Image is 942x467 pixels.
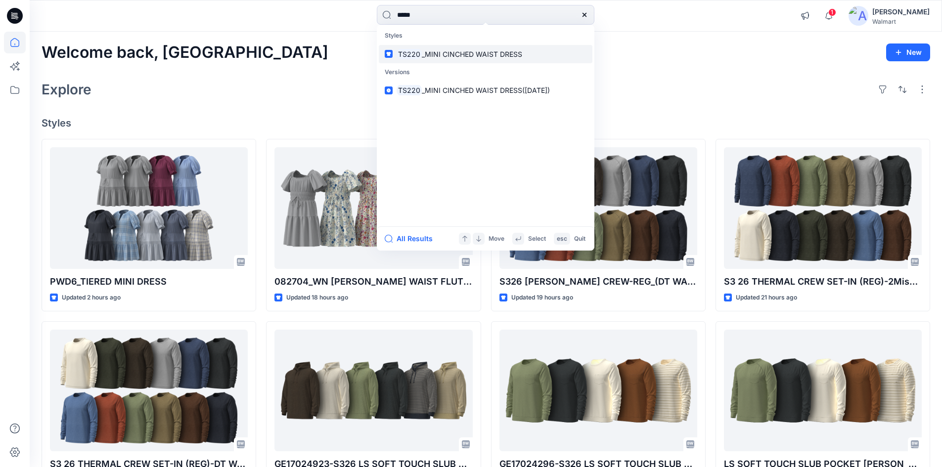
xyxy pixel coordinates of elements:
p: Quit [574,234,585,244]
p: Move [489,234,504,244]
mark: TS220 [397,48,422,60]
p: Updated 2 hours ago [62,293,121,303]
button: All Results [385,233,439,245]
div: Walmart [872,18,930,25]
p: S3 26 THERMAL CREW SET-IN (REG)-2Miss Waffle_OPT-2 [724,275,922,289]
button: New [886,43,930,61]
a: GE17024296-S326 LS SOFT TOUCH SLUB POCKET TEE [499,330,697,452]
img: avatar [849,6,868,26]
h4: Styles [42,117,930,129]
p: Versions [379,63,592,82]
a: PWD6_TIERED MINI DRESS [50,147,248,269]
mark: TS220 [397,85,422,96]
p: 082704_WN [PERSON_NAME] WAIST FLUTTER DRESS [274,275,472,289]
span: 1 [828,8,836,16]
a: S326 RAGLON CREW-REG_(DT WAFFLE)-Opt-1 [499,147,697,269]
span: _MINI CINCHED WAIST DRESS([DATE]) [422,86,550,94]
h2: Welcome back, [GEOGRAPHIC_DATA] [42,43,328,62]
a: S3 26 THERMAL CREW SET-IN (REG)-DT WAFFLE_OPT-1 [50,330,248,452]
a: 082704_WN SS SMOCK WAIST FLUTTER DRESS [274,147,472,269]
p: esc [557,234,567,244]
a: TS220_MINI CINCHED WAIST DRESS [379,45,592,63]
p: S326 [PERSON_NAME] CREW-REG_(DT WAFFLE)-Opt-1 [499,275,697,289]
a: GE17024923-S326 LS SOFT TOUCH SLUB HOODIE-REG [274,330,472,452]
div: [PERSON_NAME] [872,6,930,18]
a: S3 26 THERMAL CREW SET-IN (REG)-2Miss Waffle_OPT-2 [724,147,922,269]
p: Updated 18 hours ago [286,293,348,303]
a: TS220_MINI CINCHED WAIST DRESS([DATE]) [379,81,592,99]
h2: Explore [42,82,91,97]
p: Updated 19 hours ago [511,293,573,303]
p: Updated 21 hours ago [736,293,797,303]
p: Select [528,234,546,244]
span: _MINI CINCHED WAIST DRESS [422,50,522,58]
a: LS SOFT TOUCH SLUB POCKET RAGLON TEE-REG [724,330,922,452]
p: Styles [379,27,592,45]
p: PWD6_TIERED MINI DRESS [50,275,248,289]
